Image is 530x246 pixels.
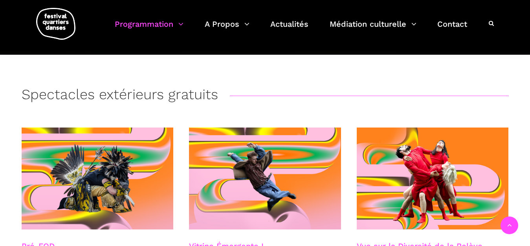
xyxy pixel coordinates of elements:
img: logo-fqd-med [36,8,75,40]
a: Programmation [115,17,183,41]
a: Contact [437,17,467,41]
a: Actualités [270,17,308,41]
a: Médiation culturelle [330,17,416,41]
a: A Propos [205,17,249,41]
h3: Spectacles extérieurs gratuits [22,86,218,106]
